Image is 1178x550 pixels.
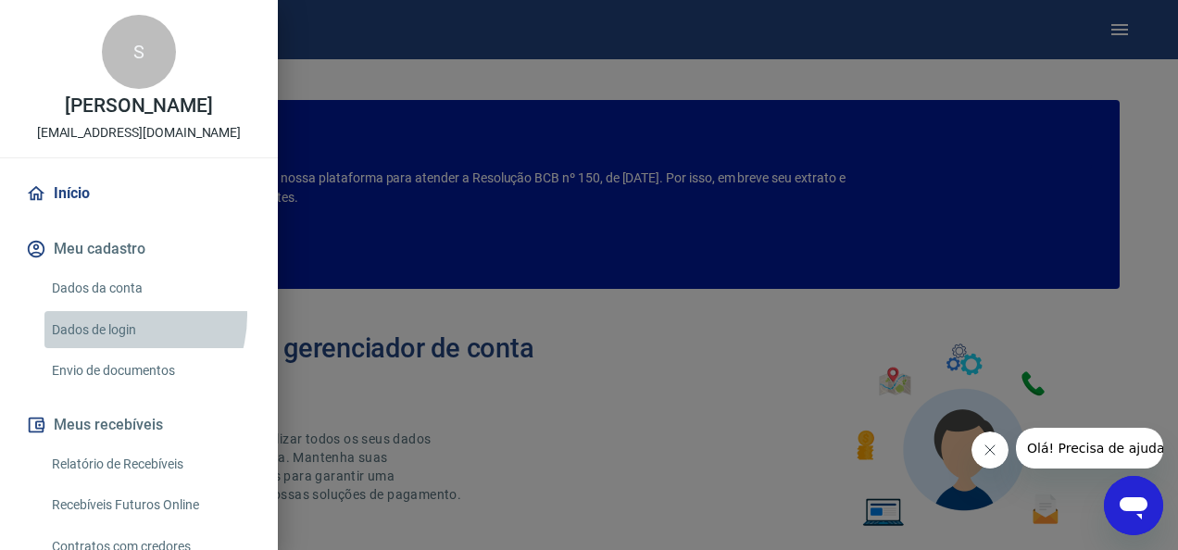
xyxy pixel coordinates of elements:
[971,431,1009,469] iframe: Fechar mensagem
[44,269,256,307] a: Dados da conta
[22,229,256,269] button: Meu cadastro
[1104,476,1163,535] iframe: Botão para abrir a janela de mensagens
[65,96,213,116] p: [PERSON_NAME]
[44,445,256,483] a: Relatório de Recebíveis
[22,173,256,214] a: Início
[44,486,256,524] a: Recebíveis Futuros Online
[1016,428,1163,469] iframe: Mensagem da empresa
[44,352,256,390] a: Envio de documentos
[102,15,176,89] div: S
[22,405,256,445] button: Meus recebíveis
[11,13,156,28] span: Olá! Precisa de ajuda?
[37,123,242,143] p: [EMAIL_ADDRESS][DOMAIN_NAME]
[44,311,256,349] a: Dados de login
